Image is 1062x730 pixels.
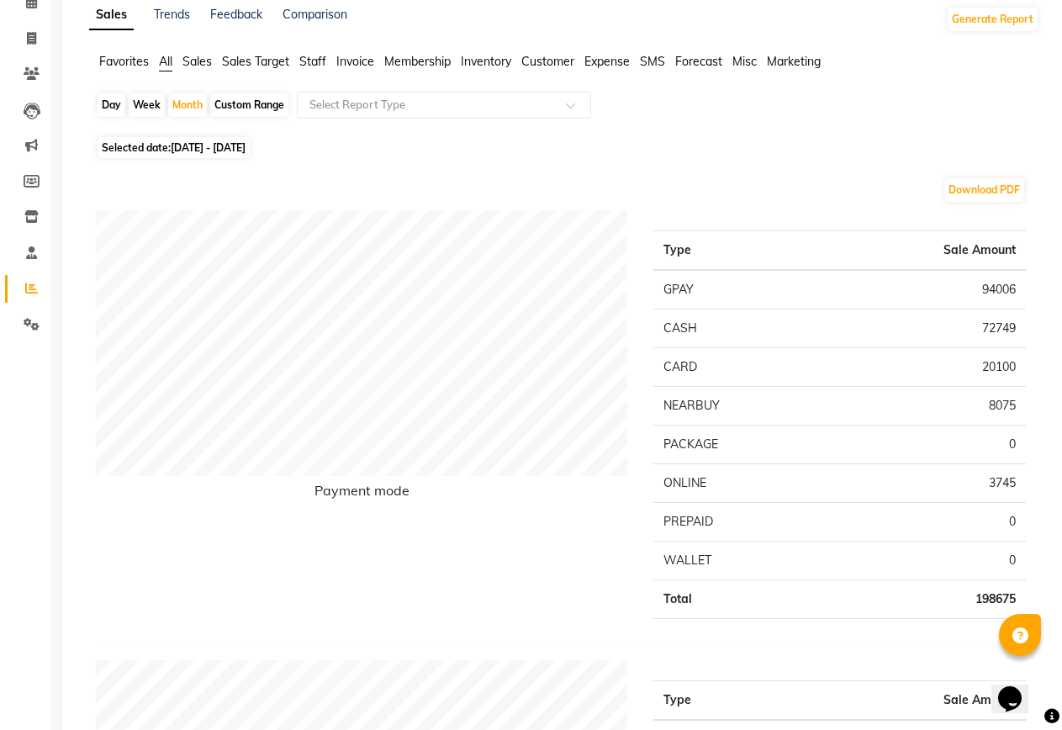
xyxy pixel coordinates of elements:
td: PACKAGE [653,426,822,464]
span: Sales [182,54,212,69]
span: Inventory [461,54,511,69]
td: 3745 [822,464,1026,503]
div: Month [168,93,207,117]
a: Feedback [210,7,262,22]
td: 198675 [822,580,1026,619]
td: WALLET [653,542,822,580]
td: 8075 [822,387,1026,426]
td: 0 [822,542,1026,580]
span: Misc [732,54,757,69]
td: 0 [822,503,1026,542]
div: Week [129,93,165,117]
iframe: chat widget [991,663,1045,713]
td: 72749 [822,309,1026,348]
a: Comparison [283,7,347,22]
span: Expense [584,54,630,69]
td: 20100 [822,348,1026,387]
span: Forecast [675,54,722,69]
span: Sales Target [222,54,289,69]
span: Favorites [99,54,149,69]
span: Invoice [336,54,374,69]
button: Generate Report [948,8,1038,31]
td: GPAY [653,270,822,309]
th: Sale Amount [859,681,1026,721]
th: Sale Amount [822,231,1026,271]
td: CASH [653,309,822,348]
td: PREPAID [653,503,822,542]
td: CARD [653,348,822,387]
div: Day [98,93,125,117]
td: Total [653,580,822,619]
button: Download PDF [944,178,1024,202]
th: Type [653,231,822,271]
div: Custom Range [210,93,288,117]
th: Type [653,681,859,721]
a: Trends [154,7,190,22]
td: ONLINE [653,464,822,503]
td: 0 [822,426,1026,464]
span: Marketing [767,54,821,69]
span: Selected date: [98,137,250,158]
span: [DATE] - [DATE] [171,141,246,154]
span: Membership [384,54,451,69]
td: NEARBUY [653,387,822,426]
h6: Payment mode [96,483,628,505]
td: 94006 [822,270,1026,309]
span: All [159,54,172,69]
span: Staff [299,54,326,69]
span: Customer [521,54,574,69]
span: SMS [640,54,665,69]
